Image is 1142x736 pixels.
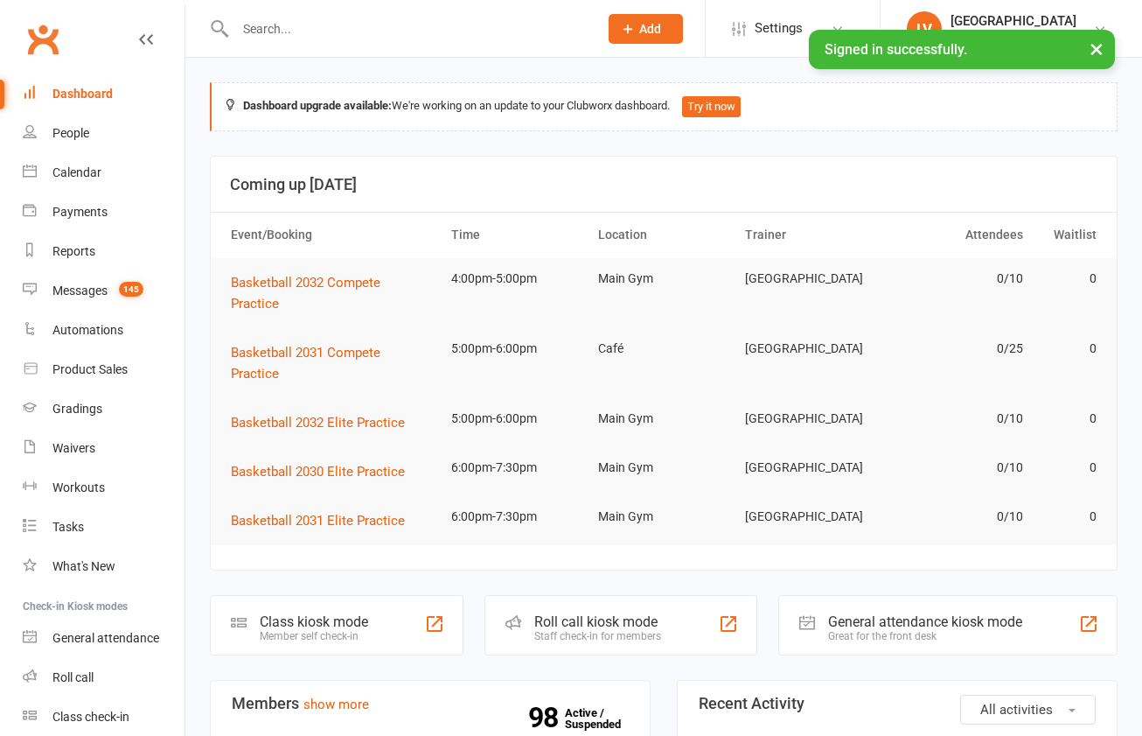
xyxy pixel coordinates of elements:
[52,631,159,645] div: General attendance
[907,11,942,46] div: LV
[52,441,95,455] div: Waivers
[737,447,884,488] td: [GEOGRAPHIC_DATA]
[23,311,185,350] a: Automations
[231,415,405,431] span: Basketball 2032 Elite Practice
[884,398,1031,439] td: 0/10
[23,114,185,153] a: People
[23,232,185,271] a: Reports
[1031,398,1104,439] td: 0
[23,429,185,468] a: Waivers
[828,613,1022,630] div: General attendance kiosk mode
[23,389,185,429] a: Gradings
[231,412,417,433] button: Basketball 2032 Elite Practice
[23,508,185,547] a: Tasks
[52,362,128,376] div: Product Sales
[1031,328,1104,369] td: 0
[699,695,1096,712] h3: Recent Activity
[1031,447,1104,488] td: 0
[884,447,1031,488] td: 0/10
[1031,213,1104,257] th: Waitlist
[737,328,884,369] td: [GEOGRAPHIC_DATA]
[231,345,380,382] span: Basketball 2031 Compete Practice
[960,695,1096,725] button: All activities
[243,99,392,112] strong: Dashboard upgrade available:
[23,658,185,697] a: Roll call
[980,702,1053,718] span: All activities
[230,17,586,41] input: Search...
[443,398,590,439] td: 5:00pm-6:00pm
[590,496,737,537] td: Main Gym
[737,398,884,439] td: [GEOGRAPHIC_DATA]
[52,323,123,337] div: Automations
[443,213,590,257] th: Time
[23,619,185,658] a: General attendance kiosk mode
[52,402,102,416] div: Gradings
[590,213,737,257] th: Location
[260,630,368,642] div: Member self check-in
[737,213,884,257] th: Trainer
[232,695,629,712] h3: Members
[590,258,737,299] td: Main Gym
[443,447,590,488] td: 6:00pm-7:30pm
[884,258,1031,299] td: 0/10
[682,96,741,117] button: Try it now
[52,284,108,298] div: Messages
[443,328,590,369] td: 5:00pm-6:00pm
[755,9,803,48] span: Settings
[1081,30,1112,67] button: ×
[590,398,737,439] td: Main Gym
[21,18,65,61] a: Clubworx
[825,41,967,58] span: Signed in successfully.
[231,272,435,314] button: Basketball 2032 Compete Practice
[951,29,1076,45] div: [GEOGRAPHIC_DATA]
[23,271,185,311] a: Messages 145
[210,82,1118,131] div: We're working on an update to your Clubworx dashboard.
[528,704,565,731] strong: 98
[1031,258,1104,299] td: 0
[260,613,368,630] div: Class kiosk mode
[230,176,1097,193] h3: Coming up [DATE]
[737,496,884,537] td: [GEOGRAPHIC_DATA]
[951,13,1076,29] div: [GEOGRAPHIC_DATA]
[23,193,185,232] a: Payments
[52,244,95,258] div: Reports
[884,328,1031,369] td: 0/25
[1031,496,1104,537] td: 0
[884,213,1031,257] th: Attendees
[52,520,84,534] div: Tasks
[23,468,185,508] a: Workouts
[23,74,185,114] a: Dashboard
[231,513,405,529] span: Basketball 2031 Elite Practice
[52,559,115,573] div: What's New
[443,258,590,299] td: 4:00pm-5:00pm
[443,496,590,537] td: 6:00pm-7:30pm
[231,510,417,531] button: Basketball 2031 Elite Practice
[231,464,405,480] span: Basketball 2030 Elite Practice
[590,328,737,369] td: Café
[52,165,101,179] div: Calendar
[231,461,417,482] button: Basketball 2030 Elite Practice
[23,350,185,389] a: Product Sales
[884,496,1031,537] td: 0/10
[223,213,443,257] th: Event/Booking
[119,282,143,297] span: 145
[23,153,185,193] a: Calendar
[52,710,129,724] div: Class check-in
[231,342,435,384] button: Basketball 2031 Compete Practice
[52,87,113,101] div: Dashboard
[52,126,89,140] div: People
[303,697,369,712] a: show more
[534,613,661,630] div: Roll call kiosk mode
[52,480,105,494] div: Workouts
[590,447,737,488] td: Main Gym
[828,630,1022,642] div: Great for the front desk
[737,258,884,299] td: [GEOGRAPHIC_DATA]
[23,547,185,586] a: What's New
[639,22,661,36] span: Add
[52,670,94,684] div: Roll call
[52,205,108,219] div: Payments
[609,14,683,44] button: Add
[534,630,661,642] div: Staff check-in for members
[231,275,380,312] span: Basketball 2032 Compete Practice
